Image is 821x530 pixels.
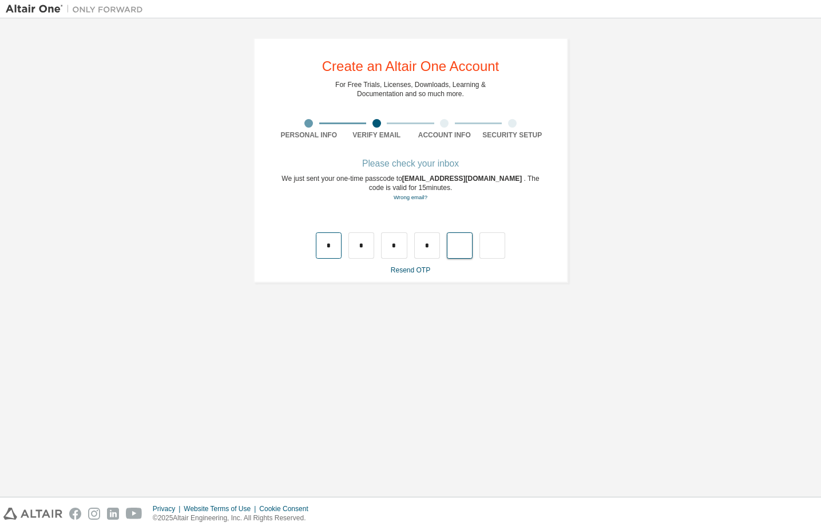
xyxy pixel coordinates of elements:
[343,130,411,140] div: Verify Email
[275,174,546,202] div: We just sent your one-time passcode to . The code is valid for 15 minutes.
[478,130,546,140] div: Security Setup
[3,508,62,520] img: altair_logo.svg
[394,194,427,200] a: Go back to the registration form
[153,513,315,523] p: © 2025 Altair Engineering, Inc. All Rights Reserved.
[275,130,343,140] div: Personal Info
[391,266,430,274] a: Resend OTP
[107,508,119,520] img: linkedin.svg
[184,504,259,513] div: Website Terms of Use
[6,3,149,15] img: Altair One
[335,80,486,98] div: For Free Trials, Licenses, Downloads, Learning & Documentation and so much more.
[69,508,81,520] img: facebook.svg
[153,504,184,513] div: Privacy
[411,130,479,140] div: Account Info
[322,60,499,73] div: Create an Altair One Account
[88,508,100,520] img: instagram.svg
[259,504,315,513] div: Cookie Consent
[402,175,524,183] span: [EMAIL_ADDRESS][DOMAIN_NAME]
[126,508,142,520] img: youtube.svg
[275,160,546,167] div: Please check your inbox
